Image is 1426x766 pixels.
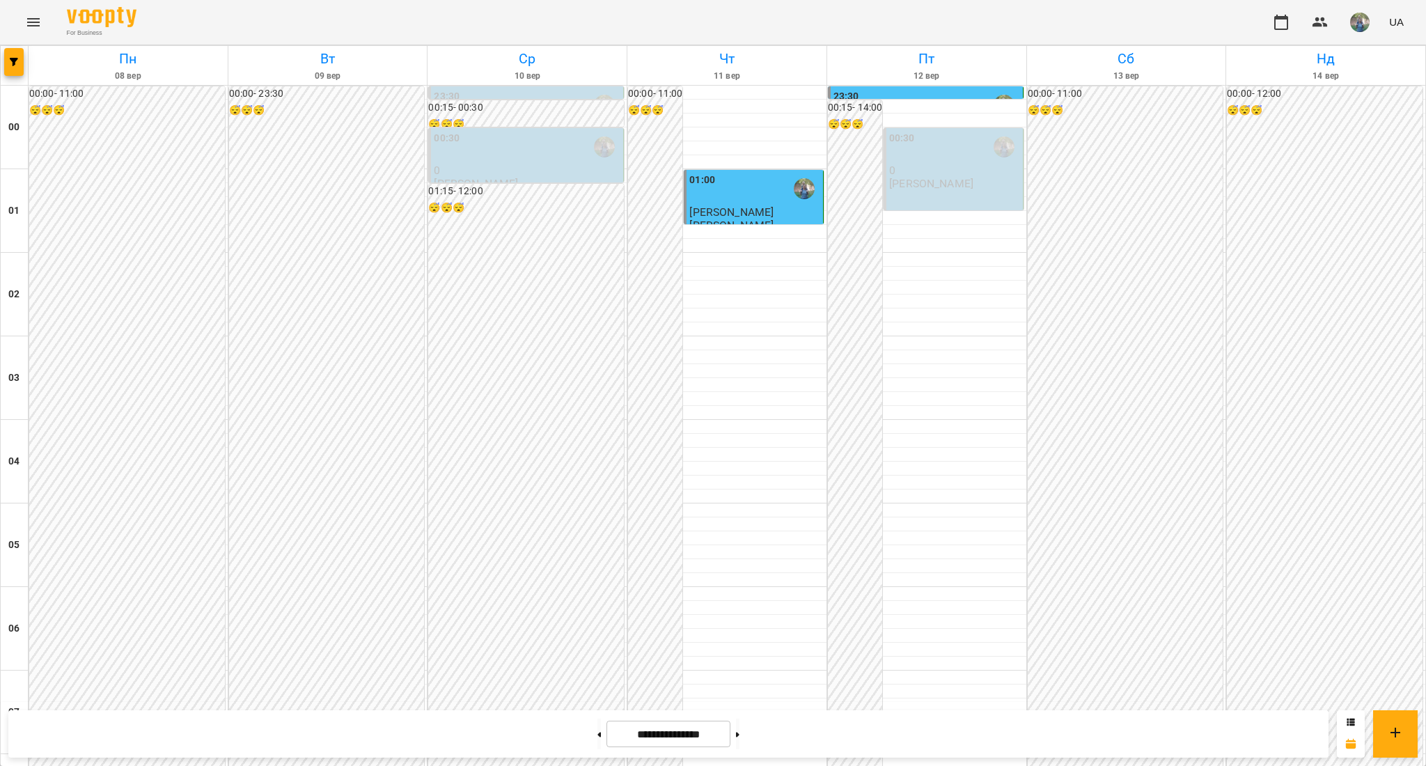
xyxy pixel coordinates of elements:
h6: 00:00 - 11:00 [628,86,682,102]
span: UA [1389,15,1404,29]
h6: Пт [829,48,1024,70]
h6: 😴😴😴 [1028,103,1223,118]
h6: 11 вер [629,70,824,83]
h6: 14 вер [1228,70,1423,83]
label: 01:00 [689,173,715,188]
h6: 😴😴😴 [1227,103,1423,118]
p: 0 [434,164,620,176]
p: 0 [889,164,1020,176]
h6: 😴😴😴 [229,103,425,118]
h6: 00:15 - 14:00 [828,100,882,116]
h6: 😴😴😴 [828,117,882,132]
label: 23:30 [434,89,460,104]
h6: 04 [8,454,19,469]
h6: 00:00 - 23:30 [229,86,425,102]
h6: Сб [1029,48,1224,70]
label: 00:30 [434,131,460,146]
h6: Нд [1228,48,1423,70]
h6: 08 вер [31,70,226,83]
h6: 😴😴😴 [428,201,624,216]
p: [PERSON_NAME] [434,178,518,189]
h6: Вт [230,48,425,70]
h6: 😴😴😴 [628,103,682,118]
h6: 10 вер [430,70,625,83]
h6: 03 [8,370,19,386]
h6: 12 вер [829,70,1024,83]
h6: 01:15 - 12:00 [428,184,624,199]
h6: 09 вер [230,70,425,83]
h6: 01 [8,203,19,219]
p: [PERSON_NAME] [889,178,973,189]
h6: 00:00 - 12:00 [1227,86,1423,102]
h6: Пн [31,48,226,70]
button: UA [1384,9,1409,35]
img: Оладько Марія [594,95,615,116]
img: Оладько Марія [994,136,1014,157]
h6: 😴😴😴 [428,117,624,132]
h6: 😴😴😴 [29,103,225,118]
h6: 00:00 - 11:00 [29,86,225,102]
h6: Ср [430,48,625,70]
label: 00:30 [889,131,915,146]
img: de1e453bb906a7b44fa35c1e57b3518e.jpg [1350,13,1370,32]
label: 23:30 [833,89,859,104]
span: [PERSON_NAME] [689,205,774,219]
img: Оладько Марія [794,178,815,199]
img: Оладько Марія [594,136,615,157]
h6: 13 вер [1029,70,1224,83]
h6: 06 [8,621,19,636]
img: Voopty Logo [67,7,136,27]
img: Оладько Марія [994,95,1014,116]
h6: 00 [8,120,19,135]
h6: 00:15 - 00:30 [428,100,624,116]
h6: 05 [8,538,19,553]
button: Menu [17,6,50,39]
h6: 02 [8,287,19,302]
p: [PERSON_NAME] [689,219,774,231]
h6: Чт [629,48,824,70]
h6: 00:00 - 11:00 [1028,86,1223,102]
span: For Business [67,29,136,38]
